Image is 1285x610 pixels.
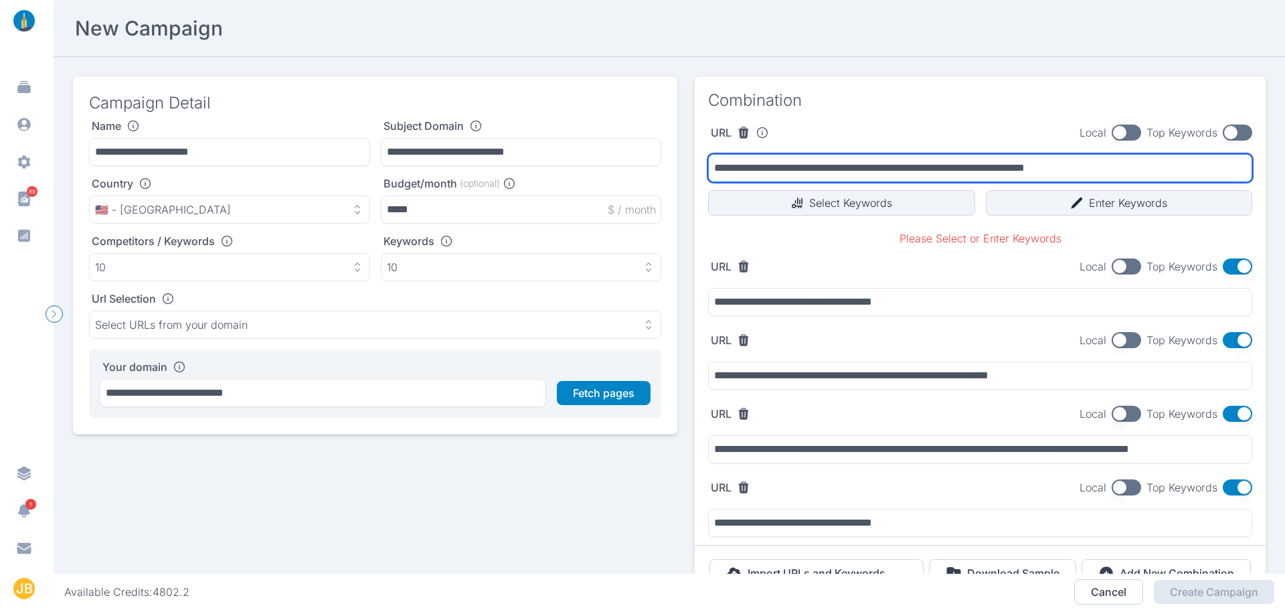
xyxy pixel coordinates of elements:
button: Import URLs and Keywords [709,559,924,587]
p: Add New Combination [1120,566,1234,580]
button: Create Campaign [1154,580,1274,604]
span: Top Keywords [1146,260,1217,273]
button: 10 [381,253,662,281]
label: Budget/month [383,177,457,190]
p: Select URLs from your domain [95,318,248,331]
p: 10 [95,260,106,274]
button: Select Keywords [708,190,975,216]
span: Local [1080,333,1106,347]
button: Fetch pages [557,381,651,405]
p: Please Select or Enter Keywords [708,232,1252,245]
label: URL [711,260,732,273]
img: linklaunch_small.2ae18699.png [8,10,40,31]
h3: Combination [708,90,802,111]
h2: New Campaign [75,16,223,40]
label: Competitors / Keywords [92,234,215,248]
p: 🇺🇸 - [GEOGRAPHIC_DATA] [95,203,231,216]
button: Enter Keywords [986,190,1253,216]
p: $ / month [608,203,656,216]
span: (optional) [460,177,500,190]
span: Local [1080,407,1106,421]
label: URL [711,333,732,347]
label: Keywords [383,234,434,248]
span: Local [1080,481,1106,494]
span: Local [1080,260,1106,273]
label: URL [711,481,732,494]
button: Select URLs from your domain [89,311,661,339]
p: 10 [387,260,398,274]
span: Top Keywords [1146,407,1217,421]
label: Country [92,177,133,190]
label: Name [92,119,121,133]
span: Top Keywords [1146,333,1217,347]
p: Import URLs and Keywords [748,566,885,580]
span: Local [1080,126,1106,139]
label: Your domain [102,360,167,374]
button: 10 [89,253,370,281]
h3: Campaign Detail [89,92,661,114]
span: Top Keywords [1146,481,1217,494]
label: URL [711,407,732,421]
div: Available Credits: 4802.2 [64,585,189,599]
label: URL [711,126,732,139]
span: 89 [27,186,37,197]
label: Subject Domain [383,119,464,133]
button: Cancel [1074,579,1143,605]
label: Url Selection [92,292,156,305]
button: 🇺🇸 - [GEOGRAPHIC_DATA] [89,196,370,224]
span: Top Keywords [1146,126,1217,139]
button: Download Sample [929,559,1076,587]
button: Add New Combination [1082,559,1251,587]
